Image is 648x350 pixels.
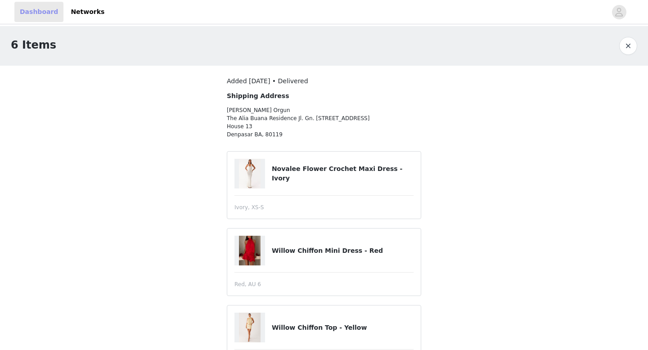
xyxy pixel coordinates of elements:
h4: Willow Chiffon Top - Yellow [272,323,414,332]
span: Red, AU 6 [234,280,261,288]
p: [PERSON_NAME] Orgun The Alia Buana Residence Jl. Gn. [STREET_ADDRESS] House 13 Denpasar BA, 80119 [227,106,373,139]
img: Willow Chiffon Top - Yellow [239,313,261,342]
h4: Novalee Flower Crochet Maxi Dress - Ivory [272,164,414,183]
img: Novalee Flower Crochet Maxi Dress - Ivory [239,159,261,188]
h4: Willow Chiffon Mini Dress - Red [272,246,414,256]
span: Ivory, XS-S [234,203,264,211]
img: Willow Chiffon Mini Dress - Red [239,236,261,265]
a: Networks [65,2,110,22]
div: avatar [615,5,623,19]
a: Dashboard [14,2,63,22]
h1: 6 Items [11,37,56,53]
h4: Shipping Address [227,91,373,101]
span: Added [DATE] • Delivered [227,77,308,85]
